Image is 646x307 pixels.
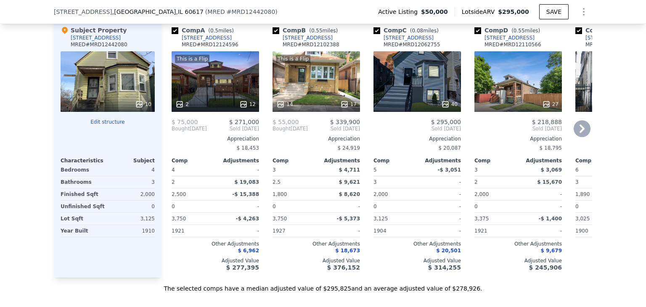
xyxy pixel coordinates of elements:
div: 3,125 [109,213,155,225]
span: , IL 60617 [176,8,203,15]
div: [DATE] [172,125,207,132]
span: $ 314,255 [428,264,461,271]
div: - [217,201,259,212]
span: 6 [575,167,579,173]
div: Adjusted Value [474,257,562,264]
span: # MRD12442080 [227,8,275,15]
span: $50,000 [421,8,448,16]
span: Active Listing [378,8,421,16]
div: The selected comps have a median adjusted value of $295,825 and an average adjusted value of $278... [54,278,592,293]
span: Sold [DATE] [474,125,562,132]
div: Adjusted Value [273,257,360,264]
div: Appreciation [273,135,360,142]
div: 10 [135,100,151,109]
div: [STREET_ADDRESS] [71,34,121,41]
span: 2,500 [172,191,186,197]
span: 1,890 [575,191,590,197]
span: 0 [373,204,377,209]
span: [STREET_ADDRESS] [54,8,112,16]
div: 14 [276,100,293,109]
div: Year Built [61,225,106,237]
span: $ 18,673 [335,248,360,254]
span: $ 18,795 [540,145,562,151]
div: - [520,201,562,212]
span: 0 [575,204,579,209]
div: Subject [108,157,155,164]
a: [STREET_ADDRESS] [172,34,232,41]
a: [STREET_ADDRESS] [474,34,535,41]
span: $ 376,152 [327,264,360,271]
span: 1,800 [273,191,287,197]
div: Appreciation [373,135,461,142]
div: MRED # MRD12062755 [384,41,440,48]
div: 40 [441,100,458,109]
span: -$ 4,263 [236,216,259,222]
div: 12 [239,100,256,109]
div: 1910 [109,225,155,237]
span: 3 [474,167,478,173]
div: Other Adjustments [172,241,259,247]
span: 0.55 [514,28,525,34]
span: 0.55 [311,28,323,34]
div: 1927 [273,225,315,237]
div: MRED # MRD12102388 [283,41,339,48]
div: [STREET_ADDRESS] [484,34,535,41]
div: Lot Sqft [61,213,106,225]
div: Unfinished Sqft [61,201,106,212]
span: $295,000 [498,8,529,15]
div: 2 [172,176,214,188]
a: [STREET_ADDRESS] [273,34,333,41]
span: 3,125 [373,216,388,222]
div: Appreciation [172,135,259,142]
span: ( miles) [306,28,341,34]
div: - [318,225,360,237]
span: -$ 1,400 [539,216,562,222]
span: 0 [172,204,175,209]
a: [STREET_ADDRESS] [373,34,434,41]
div: MRED # MRD12442080 [71,41,127,48]
div: Adjustments [215,157,259,164]
span: ( miles) [508,28,543,34]
div: 1921 [172,225,214,237]
div: This is a Flip [276,55,310,63]
div: MRED # MRD12124596 [182,41,238,48]
div: 2.5 [273,176,315,188]
span: $ 20,501 [436,248,461,254]
span: -$ 5,373 [337,216,360,222]
span: 0.08 [412,28,423,34]
div: Other Adjustments [273,241,360,247]
span: -$ 3,051 [438,167,461,173]
span: $ 24,919 [338,145,360,151]
div: Bedrooms [61,164,106,176]
span: $ 9,621 [339,179,360,185]
div: MRED # MRD12189578 [585,41,642,48]
div: 1904 [373,225,416,237]
span: $ 277,395 [226,264,259,271]
div: Appreciation [474,135,562,142]
span: 3,750 [273,216,287,222]
div: Comp [273,157,316,164]
div: Comp E [575,26,643,34]
span: 3 [273,167,276,173]
div: [STREET_ADDRESS] [283,34,333,41]
div: Bathrooms [61,176,106,188]
div: Comp [373,157,417,164]
span: $ 15,670 [537,179,562,185]
div: Finished Sqft [61,188,106,200]
div: Comp [575,157,619,164]
div: - [419,225,461,237]
div: - [217,225,259,237]
span: 3,025 [575,216,590,222]
div: - [520,225,562,237]
div: 17 [340,100,357,109]
div: 1921 [474,225,516,237]
span: Bought [273,125,291,132]
span: $ 339,900 [330,119,360,125]
span: 2,000 [474,191,489,197]
div: Other Adjustments [373,241,461,247]
div: Comp C [373,26,442,34]
a: [STREET_ADDRESS] [575,34,635,41]
span: $ 245,906 [529,264,562,271]
span: -$ 15,388 [232,191,259,197]
div: 2 [474,176,516,188]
